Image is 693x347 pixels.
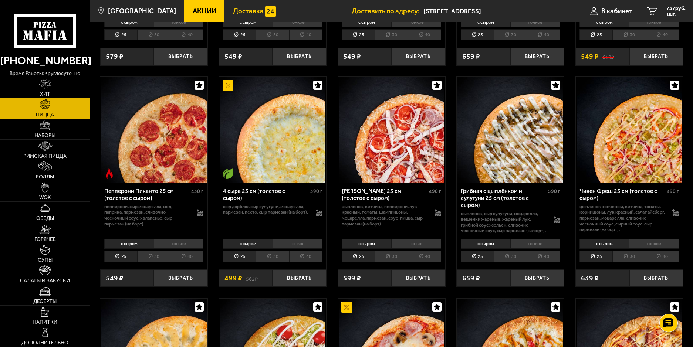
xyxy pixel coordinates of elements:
span: Горячее [34,237,56,242]
li: тонкое [154,239,204,249]
img: Пепперони Пиканто 25 см (толстое с сыром) [101,77,207,183]
span: 390 г [310,188,322,194]
button: Выбрать [273,48,326,65]
div: 4 сыра 25 см (толстое с сыром) [223,188,308,201]
li: 30 [375,251,408,262]
span: 659 ₽ [462,275,480,282]
a: АкционныйВегетарианское блюдо4 сыра 25 см (толстое с сыром) [219,77,326,183]
li: 40 [408,251,441,262]
li: 40 [289,251,322,262]
img: Вегетарианское блюдо [223,168,233,179]
button: Выбрать [154,269,207,287]
img: 15daf4d41897b9f0e9f617042186c801.svg [265,6,276,17]
li: 30 [494,29,527,41]
li: тонкое [629,239,679,249]
span: Обеды [36,216,54,221]
li: 40 [170,251,203,262]
span: 549 ₽ [106,275,124,282]
span: Супы [38,258,53,263]
p: сыр дорблю, сыр сулугуни, моцарелла, пармезан, песто, сыр пармезан (на борт). [223,204,308,215]
button: Выбрать [629,48,683,65]
li: 25 [461,29,494,41]
li: тонкое [391,239,441,249]
a: Острое блюдоПепперони Пиканто 25 см (толстое с сыром) [100,77,207,183]
span: 549 ₽ [224,53,242,60]
li: тонкое [510,239,560,249]
button: Выбрать [510,48,564,65]
span: 549 ₽ [343,53,361,60]
img: Петровская 25 см (толстое с сыром) [339,77,444,183]
span: Пицца [36,112,54,118]
div: Пепперони Пиканто 25 см (толстое с сыром) [104,188,190,201]
li: 30 [494,251,527,262]
li: 25 [342,251,375,262]
li: 25 [223,29,256,41]
img: Чикен Фреш 25 см (толстое с сыром) [577,77,682,183]
div: Чикен Фреш 25 см (толстое с сыром) [579,188,665,201]
li: 30 [612,251,645,262]
li: 25 [342,29,375,41]
p: цыпленок копченый, ветчина, томаты, корнишоны, лук красный, салат айсберг, пармезан, моцарелла, с... [579,204,665,232]
span: WOK [39,195,51,200]
li: 40 [646,29,679,41]
img: Акционный [341,302,352,313]
p: цыпленок, сыр сулугуни, моцарелла, вешенки жареные, жареный лук, грибной соус Жюльен, сливочно-че... [461,211,546,234]
li: с сыром [223,239,273,249]
span: 1 шт. [666,12,686,16]
li: 40 [408,29,441,41]
li: 30 [375,29,408,41]
li: 30 [256,251,289,262]
li: 25 [461,251,494,262]
button: Выбрать [510,269,564,287]
li: с сыром [104,239,154,249]
button: Выбрать [273,269,326,287]
span: 499 ₽ [224,275,242,282]
span: В кабинет [601,8,632,15]
span: Дополнительно [21,340,68,346]
input: Ваш адрес доставки [423,4,562,18]
p: пепперони, сыр Моцарелла, мед, паприка, пармезан, сливочно-чесночный соус, халапеньо, сыр пармеза... [104,204,190,227]
li: 30 [137,251,170,262]
li: 25 [104,251,137,262]
li: 40 [527,251,560,262]
li: 30 [256,29,289,41]
li: 40 [646,251,679,262]
span: Наборы [34,133,55,138]
a: Грибная с цыплёнком и сулугуни 25 см (толстое с сыром) [457,77,564,183]
img: Грибная с цыплёнком и сулугуни 25 см (толстое с сыром) [457,77,563,183]
span: 659 ₽ [462,53,480,60]
span: Напитки [33,320,57,325]
span: 430 г [191,188,203,194]
li: с сыром [342,239,391,249]
img: Акционный [223,80,233,91]
span: Роллы [36,174,54,180]
button: Выбрать [392,48,445,65]
li: 40 [170,29,203,41]
span: 490 г [429,188,441,194]
a: Петровская 25 см (толстое с сыром) [338,77,445,183]
li: тонкое [273,239,322,249]
span: улица Жуковского, 11 [423,4,562,18]
li: 25 [579,29,612,41]
span: Десерты [33,299,57,304]
span: 737 руб. [666,6,686,11]
img: Острое блюдо [104,168,115,179]
span: 639 ₽ [581,275,599,282]
span: 490 г [667,188,679,194]
span: Салаты и закуски [20,278,70,283]
li: 25 [223,251,256,262]
li: 30 [612,29,645,41]
s: 618 ₽ [602,53,614,60]
li: 30 [137,29,170,41]
span: 599 ₽ [343,275,361,282]
span: 549 ₽ [581,53,599,60]
li: 40 [289,29,322,41]
span: Доставить по адресу: [352,8,423,15]
li: 25 [579,251,612,262]
span: Хит [40,92,50,97]
span: Доставка [233,8,264,15]
div: Грибная с цыплёнком и сулугуни 25 см (толстое с сыром) [461,188,546,208]
li: с сыром [579,239,629,249]
li: 25 [104,29,137,41]
button: Выбрать [154,48,207,65]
